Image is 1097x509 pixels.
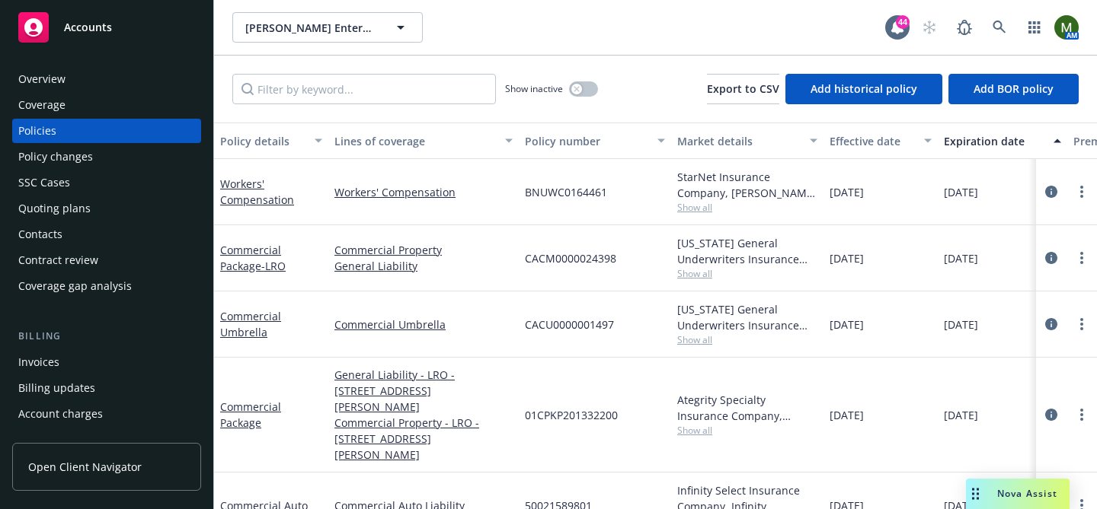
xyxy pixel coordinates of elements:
[830,317,864,332] span: [DATE]
[220,309,281,339] a: Commercial Umbrella
[12,119,201,143] a: Policies
[677,267,817,280] span: Show all
[677,301,817,333] div: [US_STATE] General Underwriters Insurance Company, Inc., Mercury Insurance
[334,258,513,274] a: General Liability
[677,392,817,424] div: Ategrity Specialty Insurance Company, Ategrity Specialty Insurance Company, Burns & [PERSON_NAME]
[220,133,305,149] div: Policy details
[984,12,1015,43] a: Search
[948,74,1079,104] button: Add BOR policy
[914,12,945,43] a: Start snowing
[525,250,616,266] span: CACM0000024398
[949,12,980,43] a: Report a Bug
[677,169,817,201] div: StarNet Insurance Company, [PERSON_NAME] Corporation, [GEOGRAPHIC_DATA]
[18,67,66,91] div: Overview
[18,196,91,221] div: Quoting plans
[1042,315,1060,333] a: circleInformation
[220,399,281,430] a: Commercial Package
[966,479,1070,509] button: Nova Assist
[12,145,201,169] a: Policy changes
[830,184,864,200] span: [DATE]
[707,81,779,96] span: Export to CSV
[18,145,93,169] div: Policy changes
[1042,249,1060,267] a: circleInformation
[334,184,513,200] a: Workers' Compensation
[938,122,1067,159] button: Expiration date
[18,119,56,143] div: Policies
[18,248,98,272] div: Contract review
[214,122,328,159] button: Policy details
[974,81,1054,96] span: Add BOR policy
[1073,406,1091,424] a: more
[785,74,942,104] button: Add historical policy
[328,122,519,159] button: Lines of coverage
[677,424,817,437] span: Show all
[12,248,201,272] a: Contract review
[220,177,294,207] a: Workers' Compensation
[12,93,201,117] a: Coverage
[671,122,824,159] button: Market details
[525,317,614,332] span: CACU0000001497
[12,67,201,91] a: Overview
[1019,12,1050,43] a: Switch app
[232,12,423,43] button: [PERSON_NAME] Enterprises
[677,201,817,214] span: Show all
[944,250,978,266] span: [DATE]
[944,184,978,200] span: [DATE]
[220,243,286,273] a: Commercial Package
[1073,183,1091,201] a: more
[12,428,201,452] a: Installment plans
[12,350,201,374] a: Invoices
[18,402,103,426] div: Account charges
[677,133,801,149] div: Market details
[525,407,618,423] span: 01CPKP201332200
[525,184,607,200] span: BNUWC0164461
[997,487,1057,500] span: Nova Assist
[18,376,95,400] div: Billing updates
[12,402,201,426] a: Account charges
[1073,249,1091,267] a: more
[944,407,978,423] span: [DATE]
[1054,15,1079,40] img: photo
[334,415,513,463] a: Commercial Property - LRO - [STREET_ADDRESS][PERSON_NAME]
[334,367,513,415] a: General Liability - LRO - [STREET_ADDRESS][PERSON_NAME]
[12,196,201,221] a: Quoting plans
[18,93,66,117] div: Coverage
[525,133,648,149] div: Policy number
[261,259,286,273] span: - LRO
[12,222,201,247] a: Contacts
[12,170,201,195] a: SSC Cases
[944,317,978,332] span: [DATE]
[677,235,817,267] div: [US_STATE] General Underwriters Insurance Company, Inc., Mercury Insurance
[1042,406,1060,424] a: circleInformation
[677,333,817,346] span: Show all
[232,74,496,104] input: Filter by keyword...
[12,6,201,49] a: Accounts
[18,350,59,374] div: Invoices
[707,74,779,104] button: Export to CSV
[944,133,1044,149] div: Expiration date
[18,274,132,298] div: Coverage gap analysis
[12,274,201,298] a: Coverage gap analysis
[64,21,112,33] span: Accounts
[896,15,910,29] div: 44
[811,81,917,96] span: Add historical policy
[505,82,563,95] span: Show inactive
[334,242,513,258] a: Commercial Property
[824,122,938,159] button: Effective date
[334,317,513,332] a: Commercial Umbrella
[1042,183,1060,201] a: circleInformation
[18,222,62,247] div: Contacts
[18,428,107,452] div: Installment plans
[830,250,864,266] span: [DATE]
[1073,315,1091,333] a: more
[18,170,70,195] div: SSC Cases
[830,407,864,423] span: [DATE]
[245,20,377,36] span: [PERSON_NAME] Enterprises
[28,459,142,475] span: Open Client Navigator
[830,133,915,149] div: Effective date
[519,122,671,159] button: Policy number
[966,479,985,509] div: Drag to move
[12,376,201,400] a: Billing updates
[334,133,496,149] div: Lines of coverage
[12,329,201,344] div: Billing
